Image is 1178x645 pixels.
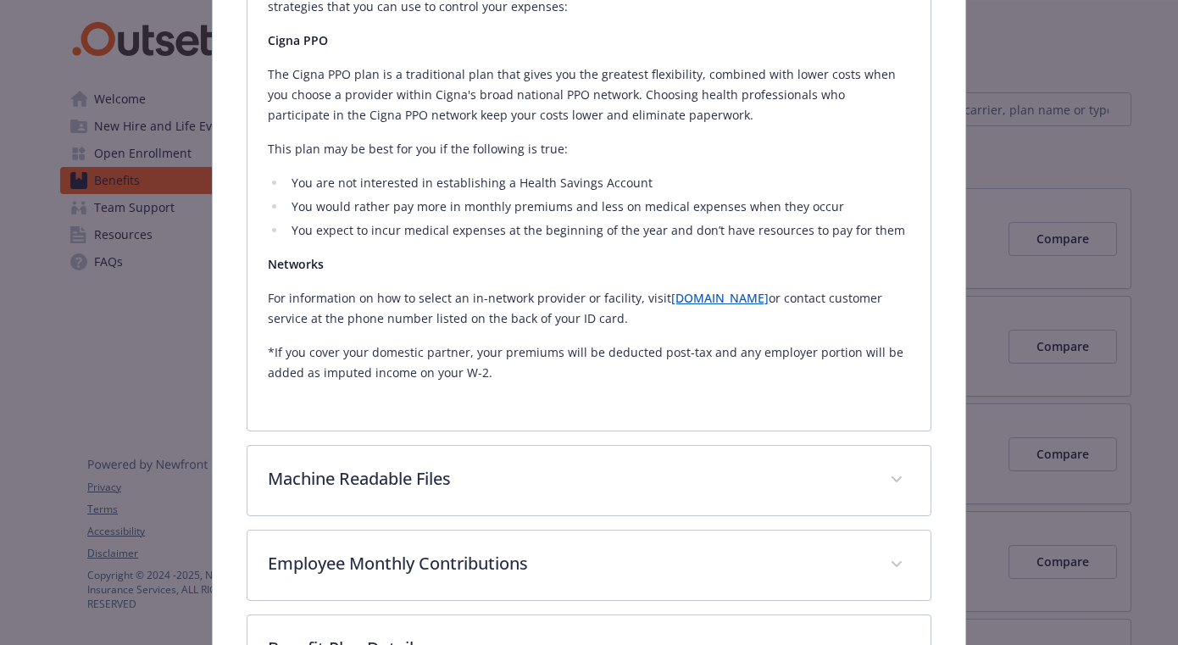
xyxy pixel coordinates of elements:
[268,466,870,492] p: Machine Readable Files
[286,220,910,241] li: You expect to incur medical expenses at the beginning of the year and don’t have resources to pay...
[671,290,769,306] a: [DOMAIN_NAME]
[247,446,931,515] div: Machine Readable Files
[268,139,910,159] p: This plan may be best for you if the following is true:
[268,551,870,576] p: Employee Monthly Contributions
[247,531,931,600] div: Employee Monthly Contributions
[268,342,910,383] p: *If you cover your domestic partner, your premiums will be deducted post-tax and any employer por...
[268,288,910,329] p: For information on how to select an in-network provider or facility, visit or contact customer se...
[286,197,910,217] li: You would rather pay more in monthly premiums and less on medical expenses when they occur
[268,256,324,272] strong: Networks
[268,32,328,48] strong: Cigna PPO
[268,64,910,125] p: The Cigna PPO plan is a traditional plan that gives you the greatest flexibility, combined with l...
[286,173,910,193] li: You are not interested in establishing a Health Savings Account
